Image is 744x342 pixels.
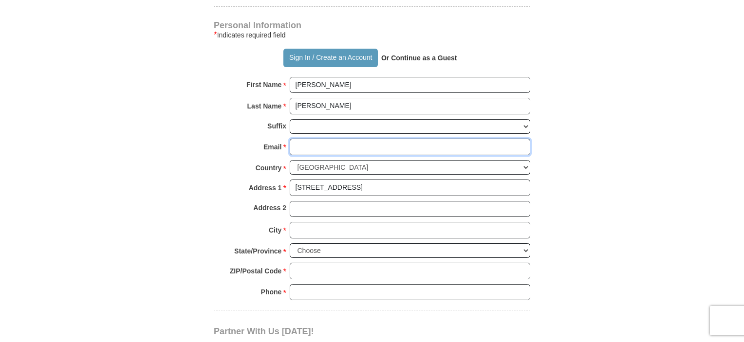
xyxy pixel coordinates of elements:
[267,119,286,133] strong: Suffix
[214,21,530,29] h4: Personal Information
[234,244,281,258] strong: State/Province
[246,78,281,91] strong: First Name
[230,264,282,278] strong: ZIP/Postal Code
[283,49,377,67] button: Sign In / Create an Account
[269,223,281,237] strong: City
[247,99,282,113] strong: Last Name
[249,181,282,195] strong: Address 1
[256,161,282,175] strong: Country
[214,29,530,41] div: Indicates required field
[253,201,286,215] strong: Address 2
[214,326,314,336] span: Partner With Us [DATE]!
[381,54,457,62] strong: Or Continue as a Guest
[263,140,281,154] strong: Email
[261,285,282,299] strong: Phone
